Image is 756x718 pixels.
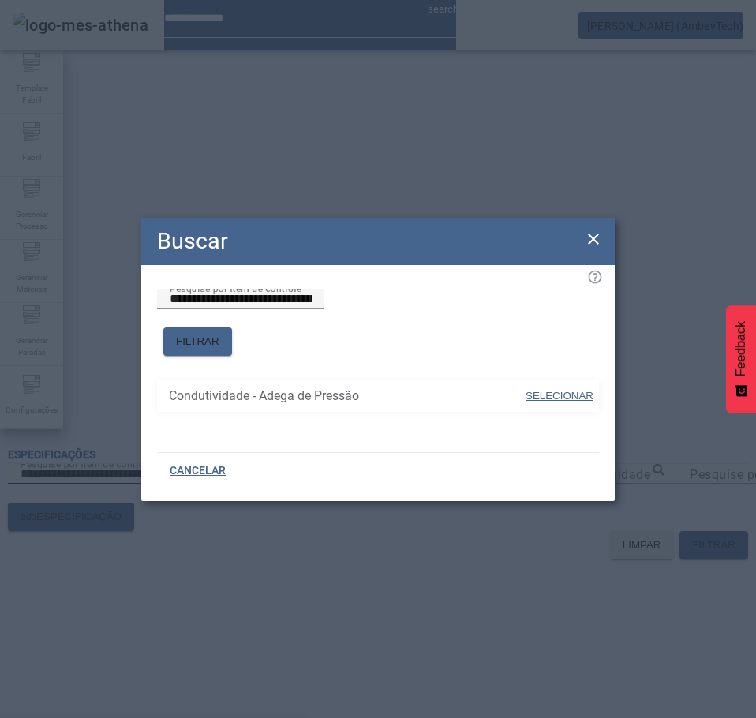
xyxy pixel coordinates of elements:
[157,457,238,485] button: CANCELAR
[170,282,301,294] mat-label: Pesquise por item de controle
[157,224,228,258] h2: Buscar
[163,327,232,356] button: FILTRAR
[726,305,756,413] button: Feedback - Mostrar pesquisa
[734,321,748,376] span: Feedback
[524,382,595,410] button: SELECIONAR
[526,390,593,402] span: SELECIONAR
[176,334,219,350] span: FILTRAR
[169,387,524,406] span: Condutividade - Adega de Pressão
[170,463,226,479] span: CANCELAR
